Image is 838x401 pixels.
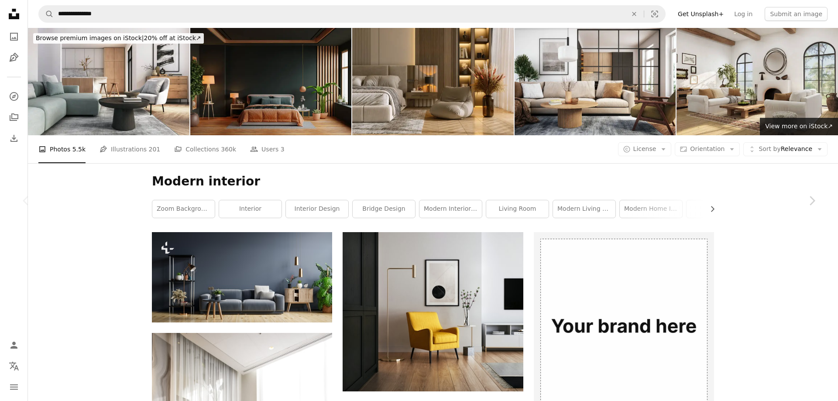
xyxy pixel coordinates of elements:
span: Orientation [690,145,725,152]
a: Photos [5,28,23,45]
span: License [633,145,656,152]
button: Orientation [675,142,740,156]
img: Wabi sabi living room interior with arch windows and fireplace, 3d render [677,28,838,135]
img: Orange bed and mockup dark green wall in bedroom interior- 3D rendering [190,28,352,135]
a: Log in [729,7,758,21]
button: Visual search [644,6,665,22]
span: View more on iStock ↗ [765,123,833,130]
a: interior design [286,200,348,218]
button: License [618,142,672,156]
button: Menu [5,378,23,396]
span: Sort by [759,145,780,152]
a: Users 3 [250,135,285,163]
button: Sort byRelevance [743,142,828,156]
span: 3 [281,144,285,154]
a: modern home interior [620,200,682,218]
a: zoom background [152,200,215,218]
span: Relevance [759,145,812,154]
span: 20% off at iStock ↗ [36,34,201,41]
a: View more on iStock↗ [760,118,838,135]
a: Explore [5,88,23,105]
button: Submit an image [765,7,828,21]
a: Browse premium images on iStock|20% off at iStock↗ [28,28,209,49]
a: living room [486,200,549,218]
a: Get Unsplash+ [673,7,729,21]
a: Collections [5,109,23,126]
a: indoor [687,200,749,218]
img: Modern Bedroom Interior With Bed, Side Table, Armchair And Bookshelf [352,28,514,135]
span: 201 [149,144,161,154]
a: modern living room [553,200,615,218]
a: Illustrations [5,49,23,66]
img: Modern living room interior - 3d render [515,28,676,135]
a: bridge design [353,200,415,218]
a: Next [786,159,838,243]
a: Download History [5,130,23,147]
a: Log in / Sign up [5,336,23,354]
span: 360k [221,144,236,154]
button: Search Unsplash [39,6,54,22]
a: interior [219,200,282,218]
span: Browse premium images on iStock | [36,34,144,41]
a: Mockup living room interior with sofa on empty dark blue wall background.3D rendering [152,273,332,281]
form: Find visuals sitewide [38,5,666,23]
h1: Modern interior [152,174,714,189]
a: Illustrations 201 [100,135,160,163]
a: brown wooden framed yellow padded chair [343,308,523,315]
a: Collections 360k [174,135,236,163]
img: brown wooden framed yellow padded chair [343,232,523,391]
button: Language [5,357,23,375]
button: Clear [625,6,644,22]
a: modern interior design [419,200,482,218]
button: scroll list to the right [704,200,714,218]
img: Mockup living room interior with sofa on empty dark blue wall background.3D rendering [152,232,332,322]
img: Modern living room interior - 3d render [28,28,189,135]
